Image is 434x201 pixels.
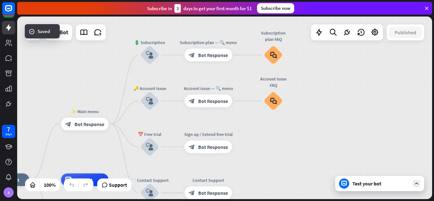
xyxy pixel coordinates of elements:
div: 100% [42,180,58,190]
i: block_bot_response [189,98,195,104]
span: Bot Response [198,144,228,150]
i: block_bot_response [65,121,71,127]
i: block_user_input [146,97,153,105]
button: Published [389,27,422,38]
span: Bot Response [198,52,228,58]
i: block_faq [270,97,277,104]
div: Test your bot [352,180,410,187]
span: Support [109,180,127,190]
i: block_bot_response [189,190,195,196]
div: Contact Support [180,177,237,183]
i: success [29,28,35,35]
div: Account issue FAQ [259,76,288,88]
div: ✨ Main menu [56,108,113,114]
span: Bot Response [198,190,228,196]
button: Open LiveChat chat widget [5,3,24,22]
i: block_user_input [146,51,153,59]
i: block_bot_response [189,144,195,150]
span: Bot Response [198,98,228,104]
i: block_user_input [146,143,153,151]
div: 📨 Contact Support [131,177,169,183]
div: Account issue — 🔍 menu [180,85,237,91]
div: 3 [174,4,181,13]
i: block_faq [270,51,277,58]
span: AI Assist [75,177,93,183]
div: 🔑 Account issue [131,85,169,91]
div: 7 [7,126,10,132]
div: Subscribe in days to get your first month for $1 [147,4,252,13]
div: 📅 Free trial [131,131,169,137]
div: Subscribe now [257,3,294,13]
i: block_user_input [146,189,153,197]
div: A [3,187,14,198]
span: Saved [37,28,50,35]
div: Subscription plan — 🔍 menu [180,39,237,45]
i: block_bot_response [189,52,195,58]
div: Sign up / Extend free trial [180,131,237,137]
div: days [5,132,12,137]
div: Subscription plan FAQ [259,30,288,43]
div: 💲 Subscription [131,39,169,45]
span: Bot Response [75,121,105,127]
a: 7 days [2,125,15,138]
